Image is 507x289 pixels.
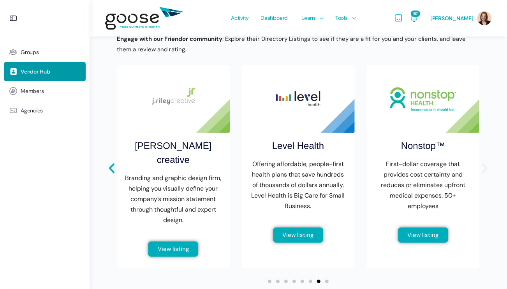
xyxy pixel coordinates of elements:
span: View listing [158,246,189,252]
a: Members [4,81,86,101]
span: Members [21,88,44,95]
div: 1 / 8 [366,65,480,268]
p: Branding and graphic design firm, helping you visually define your company’s mission statement th... [125,173,222,225]
span: Go to slide 1 [268,280,271,283]
span: Go to slide 5 [301,280,304,283]
div: Next slide [478,162,491,175]
div: 8 / 8 [242,65,355,268]
div: Previous slide [105,162,118,175]
p: Offering affordable, people-first health plans that save hundreds of thousands of dollars annuall... [250,159,347,211]
span: Vendor Hub [21,68,50,75]
p: First-dollar coverage that provides cost certainty and reduces or eliminates upfront medical expe... [374,159,472,211]
h2: Level Health [272,139,324,153]
span: View listing [408,232,439,238]
span: Groups [21,49,39,56]
span: View listing [283,232,314,238]
span: Go to slide 4 [292,280,296,283]
span: Go to slide 7 [317,280,320,283]
a: View listing [273,228,323,243]
span: Go to slide 6 [309,280,312,283]
h2: Nonstop™ [401,139,445,153]
span: 157 [411,11,420,17]
div: 7 / 8 [117,65,230,268]
div: Carousel [117,65,480,283]
span: Agencies [21,107,43,114]
a: Agencies [4,101,86,120]
span: Go to slide 3 [284,280,288,283]
span: Go to slide 2 [276,280,280,283]
a: View listing [148,242,198,257]
iframe: Chat Widget [468,252,507,289]
a: Groups [4,42,86,62]
a: View listing [398,228,448,243]
strong: Engage with our Friendor community [117,35,222,43]
h2: [PERSON_NAME] creative [125,139,222,167]
span: Go to slide 8 [325,280,329,283]
span: [PERSON_NAME] [430,15,474,22]
a: Vendor Hub [4,62,86,81]
p: : Explore their Directory Listings to see if they are a fit for you and your clients, and leave t... [117,34,468,55]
